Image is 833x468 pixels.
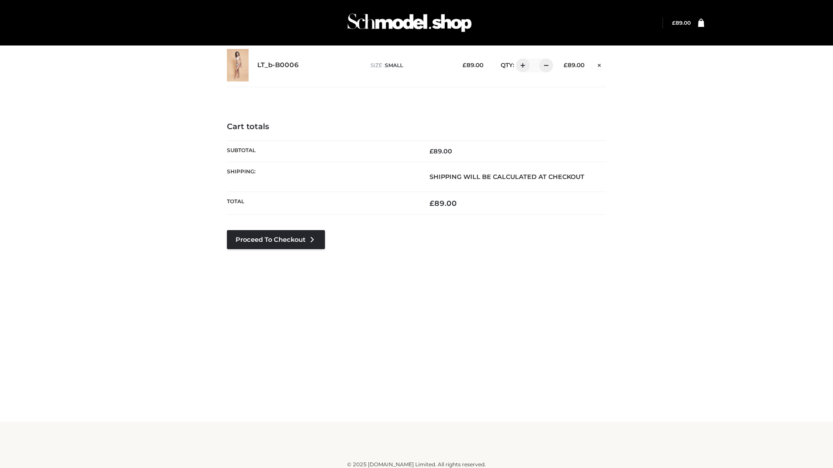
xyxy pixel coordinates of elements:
[430,147,433,155] span: £
[672,19,676,26] span: £
[430,173,584,181] strong: Shipping will be calculated at checkout
[462,62,483,68] bdi: 89.00
[385,62,403,68] span: SMALL
[564,62,567,68] span: £
[672,19,691,26] bdi: 89.00
[227,192,416,215] th: Total
[462,62,466,68] span: £
[593,58,606,70] a: Remove this item
[564,62,584,68] bdi: 89.00
[227,140,416,162] th: Subtotal
[227,49,249,81] img: LT_b-B0006 - SMALL
[371,62,449,69] p: size :
[430,199,434,208] span: £
[227,122,606,132] h4: Cart totals
[430,199,457,208] bdi: 89.00
[672,19,691,26] a: £89.00
[344,6,475,40] img: Schmodel Admin 964
[492,58,550,72] div: QTY:
[430,147,452,155] bdi: 89.00
[257,61,299,69] a: LT_b-B0006
[227,162,416,192] th: Shipping:
[227,230,325,249] a: Proceed to Checkout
